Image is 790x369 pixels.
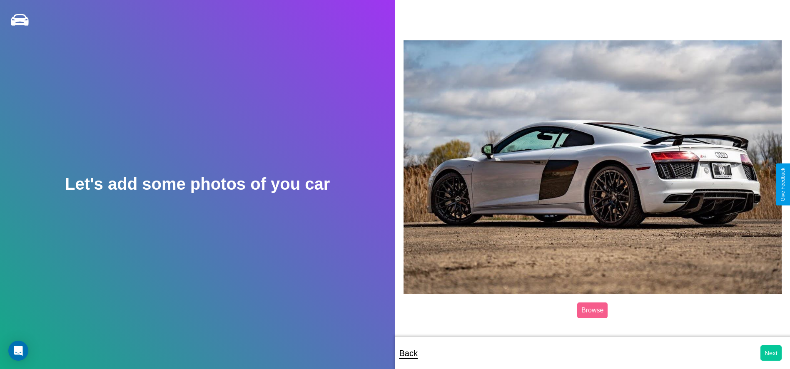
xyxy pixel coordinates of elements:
label: Browse [577,302,608,318]
div: Open Intercom Messenger [8,341,28,361]
button: Next [760,345,782,361]
div: Give Feedback [780,168,786,201]
img: posted [404,40,782,294]
h2: Let's add some photos of you car [65,175,330,193]
p: Back [399,346,418,361]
